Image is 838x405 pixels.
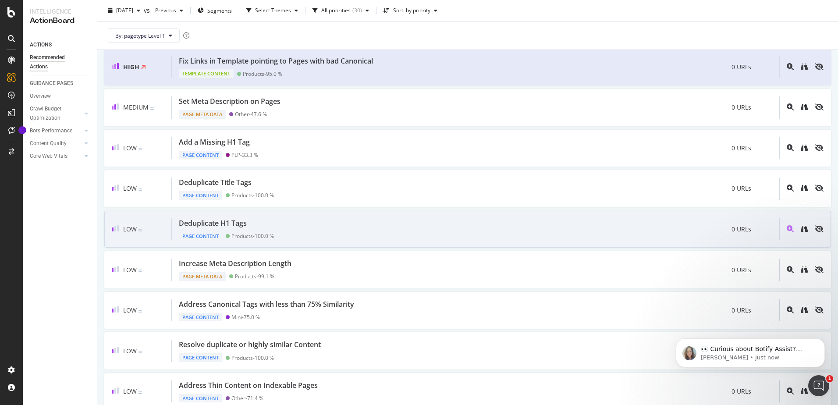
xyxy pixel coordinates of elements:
[235,111,267,117] div: Other - 47.6 %
[179,96,281,107] div: Set Meta Description on Pages
[815,103,824,110] div: eye-slash
[380,4,441,18] button: Sort: by priority
[801,306,808,313] div: binoculars
[30,104,76,123] div: Crawl Budget Optimization
[255,8,291,13] div: Select Themes
[138,270,142,272] img: Equal
[801,306,808,314] a: binoculars
[663,320,838,381] iframe: Intercom notifications message
[179,218,247,228] div: Deduplicate H1 Tags
[30,92,91,101] a: Overview
[801,184,808,192] a: binoculars
[30,152,67,161] div: Core Web Vitals
[352,8,362,13] div: ( 30 )
[801,103,808,111] a: binoculars
[123,144,137,152] span: Low
[30,79,91,88] a: GUIDANCE PAGES
[123,387,137,395] span: Low
[123,184,137,192] span: Low
[30,40,91,50] a: ACTIONS
[179,299,354,309] div: Address Canonical Tags with less than 75% Similarity
[815,63,824,70] div: eye-slash
[787,266,794,273] div: magnifying-glass-plus
[179,137,250,147] div: Add a Missing H1 Tag
[243,71,282,77] div: Products - 95.0 %
[104,4,144,18] button: [DATE]
[801,387,808,395] a: binoculars
[116,7,133,14] span: 2025 Aug. 10th
[231,395,263,401] div: Other - 71.4 %
[815,144,824,151] div: eye-slash
[231,233,274,239] div: Products - 100.0 %
[801,63,808,71] a: binoculars
[179,110,226,119] div: Page Meta Data
[801,144,808,151] div: binoculars
[152,7,176,14] span: Previous
[801,185,808,192] div: binoculars
[18,126,26,134] div: Tooltip anchor
[808,375,829,396] iframe: Intercom live chat
[787,306,794,313] div: magnifying-glass-plus
[801,387,808,394] div: binoculars
[179,69,234,78] div: Template Content
[108,28,180,43] button: By: pagetype Level 1
[179,313,222,322] div: Page Content
[138,229,142,231] img: Equal
[787,225,794,232] div: magnifying-glass-plus
[231,355,274,361] div: Products - 100.0 %
[179,340,321,350] div: Resolve duplicate or highly similar Content
[801,266,808,273] div: binoculars
[231,152,258,158] div: PLP - 33.3 %
[30,126,72,135] div: Bots Performance
[179,191,222,200] div: Page Content
[731,266,751,274] span: 0 URLs
[231,314,260,320] div: Mini - 75.0 %
[123,347,137,355] span: Low
[138,310,142,313] img: Equal
[731,103,751,112] span: 0 URLs
[179,394,222,403] div: Page Content
[815,225,824,232] div: eye-slash
[787,185,794,192] div: magnifying-glass-plus
[731,144,751,153] span: 0 URLs
[30,16,90,26] div: ActionBoard
[152,4,187,18] button: Previous
[179,232,222,241] div: Page Content
[787,387,794,394] div: magnifying-glass-plus
[801,225,808,232] div: binoculars
[235,273,274,280] div: Products - 99.1 %
[138,148,142,150] img: Equal
[30,104,82,123] a: Crawl Budget Optimization
[30,139,67,148] div: Content Quality
[194,4,235,18] button: Segments
[801,225,808,233] a: binoculars
[179,272,226,281] div: Page Meta Data
[731,225,751,234] span: 0 URLs
[138,188,142,191] img: Equal
[179,353,222,362] div: Page Content
[123,63,139,71] span: High
[138,391,142,394] img: Equal
[787,103,794,110] div: magnifying-glass-plus
[179,380,318,391] div: Address Thin Content on Indexable Pages
[30,152,82,161] a: Core Web Vitals
[123,103,149,111] span: Medium
[179,151,222,160] div: Page Content
[30,79,73,88] div: GUIDANCE PAGES
[30,53,82,71] div: Recommended Actions
[815,306,824,313] div: eye-slash
[801,63,808,70] div: binoculars
[815,266,824,273] div: eye-slash
[393,8,430,13] div: Sort: by priority
[30,40,52,50] div: ACTIONS
[731,306,751,315] span: 0 URLs
[123,306,137,314] span: Low
[309,4,373,18] button: All priorities(30)
[801,266,808,274] a: binoculars
[150,107,154,110] img: Equal
[207,7,232,14] span: Segments
[179,56,373,66] div: Fix Links in Template pointing to Pages with bad Canonical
